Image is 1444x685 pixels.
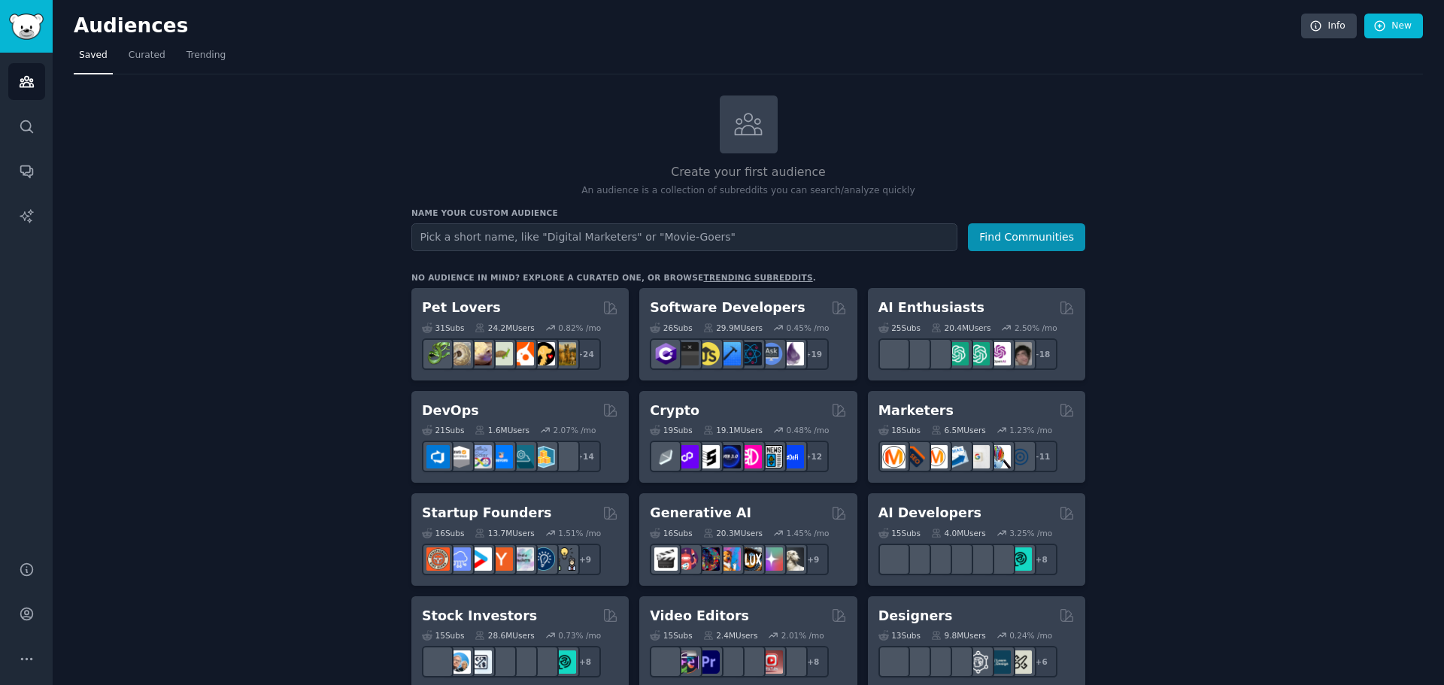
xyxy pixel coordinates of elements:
[797,338,829,370] div: + 19
[650,323,692,333] div: 26 Sub s
[739,445,762,468] img: defiblockchain
[987,445,1011,468] img: MarketingResearch
[469,445,492,468] img: Docker_DevOps
[987,650,1011,674] img: learndesign
[945,342,969,365] img: chatgpt_promptDesign
[878,299,984,317] h2: AI Enthusiasts
[469,547,492,571] img: startup
[650,607,749,626] h2: Video Editors
[532,547,555,571] img: Entrepreneurship
[703,273,812,282] a: trending subreddits
[553,547,576,571] img: growmybusiness
[1009,342,1032,365] img: ArtificalIntelligence
[422,630,464,641] div: 15 Sub s
[650,630,692,641] div: 15 Sub s
[696,547,720,571] img: deepdream
[650,528,692,538] div: 16 Sub s
[924,547,948,571] img: Rag
[475,425,529,435] div: 1.6M Users
[411,184,1085,198] p: An audience is a collection of subreddits you can search/analyze quickly
[553,650,576,674] img: technicalanalysis
[422,299,501,317] h2: Pet Lovers
[558,528,601,538] div: 1.51 % /mo
[945,445,969,468] img: Emailmarketing
[511,445,534,468] img: platformengineering
[569,338,601,370] div: + 24
[882,445,906,468] img: content_marketing
[79,49,108,62] span: Saved
[447,342,471,365] img: ballpython
[422,425,464,435] div: 21 Sub s
[511,342,534,365] img: cockatiel
[1009,650,1032,674] img: UX_Design
[426,445,450,468] img: azuredevops
[675,342,699,365] img: software
[422,504,551,523] h2: Startup Founders
[878,425,921,435] div: 18 Sub s
[426,342,450,365] img: herpetology
[703,425,763,435] div: 19.1M Users
[469,650,492,674] img: Forex
[1026,441,1057,472] div: + 11
[411,208,1085,218] h3: Name your custom audience
[760,650,783,674] img: Youtubevideo
[717,547,741,571] img: sdforall
[490,547,513,571] img: ycombinator
[739,547,762,571] img: FluxAI
[931,323,990,333] div: 20.4M Users
[1009,547,1032,571] img: AIDevelopersSociety
[1009,528,1052,538] div: 3.25 % /mo
[882,342,906,365] img: GoogleGeminiAI
[760,547,783,571] img: starryai
[426,650,450,674] img: dividends
[411,272,816,283] div: No audience in mind? Explore a curated one, or browse .
[781,547,804,571] img: DreamBooth
[1026,544,1057,575] div: + 8
[931,528,986,538] div: 4.0M Users
[554,425,596,435] div: 2.07 % /mo
[129,49,165,62] span: Curated
[511,547,534,571] img: indiehackers
[703,528,763,538] div: 20.3M Users
[532,650,555,674] img: swingtrading
[447,650,471,674] img: ValueInvesting
[878,528,921,538] div: 15 Sub s
[797,441,829,472] div: + 12
[475,528,534,538] div: 13.7M Users
[760,445,783,468] img: CryptoNews
[532,445,555,468] img: aws_cdk
[739,342,762,365] img: reactnative
[878,323,921,333] div: 25 Sub s
[878,504,981,523] h2: AI Developers
[878,607,953,626] h2: Designers
[490,650,513,674] img: Trading
[9,14,44,40] img: GummySearch logo
[882,650,906,674] img: typography
[675,445,699,468] img: 0xPolygon
[490,445,513,468] img: DevOpsLinks
[569,544,601,575] div: + 9
[1364,14,1423,39] a: New
[675,650,699,674] img: editors
[553,445,576,468] img: PlatformEngineers
[924,445,948,468] img: AskMarketing
[696,342,720,365] img: learnjavascript
[187,49,226,62] span: Trending
[569,441,601,472] div: + 14
[532,342,555,365] img: PetAdvice
[422,323,464,333] div: 31 Sub s
[931,425,986,435] div: 6.5M Users
[966,547,990,571] img: OpenSourceAI
[717,445,741,468] img: web3
[650,425,692,435] div: 19 Sub s
[123,44,171,74] a: Curated
[739,650,762,674] img: finalcutpro
[903,650,927,674] img: logodesign
[654,650,678,674] img: gopro
[181,44,231,74] a: Trending
[781,445,804,468] img: defi_
[490,342,513,365] img: turtle
[968,223,1085,251] button: Find Communities
[696,445,720,468] img: ethstaker
[878,402,954,420] h2: Marketers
